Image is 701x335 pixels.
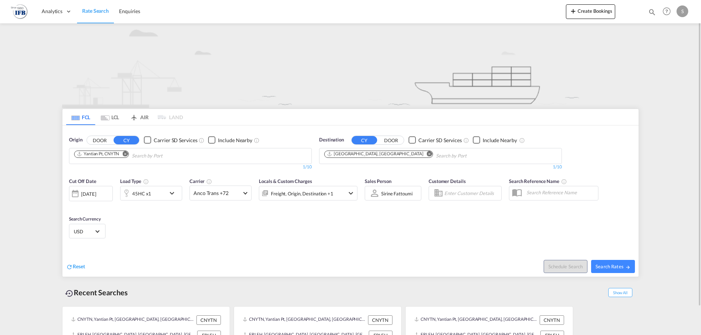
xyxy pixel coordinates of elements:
[143,179,149,184] md-icon: icon-information-outline
[114,136,139,144] button: CY
[69,136,82,144] span: Origin
[365,178,391,184] span: Sales Person
[132,150,201,162] input: Chips input.
[11,3,27,20] img: de31bbe0256b11eebba44b54815f083d.png
[73,148,204,162] md-chips-wrap: Chips container. Use arrow keys to select chips.
[69,186,113,201] div: [DATE]
[323,148,508,162] md-chips-wrap: Chips container. Use arrow keys to select chips.
[130,113,138,118] md-icon: icon-airplane
[119,8,140,14] span: Enquiries
[566,4,615,19] button: icon-plus 400-fgCreate Bookings
[66,264,73,270] md-icon: icon-refresh
[422,151,433,158] button: Remove
[69,164,312,170] div: 1/10
[352,136,377,144] button: CY
[132,188,151,199] div: 45HC x1
[74,228,94,235] span: USD
[66,263,85,271] div: icon-refreshReset
[608,288,632,297] span: Show All
[69,178,96,184] span: Cut Off Date
[71,315,195,325] div: CNYTN, Yantian Pt, China, Greater China & Far East Asia, Asia Pacific
[444,188,499,199] input: Enter Customer Details
[473,136,517,144] md-checkbox: Checkbox No Ink
[218,137,252,144] div: Include Nearby
[120,178,149,184] span: Load Type
[414,315,538,325] div: CNYTN, Yantian Pt, China, Greater China & Far East Asia, Asia Pacific
[660,5,673,17] span: Help
[81,191,96,197] div: [DATE]
[346,189,355,198] md-icon: icon-chevron-down
[199,137,204,143] md-icon: Unchecked: Search for CY (Container Yard) services for all selected carriers.Checked : Search for...
[509,178,567,184] span: Search Reference Name
[381,191,413,196] div: Sirine Fattoumi
[254,137,260,143] md-icon: Unchecked: Ignores neighbouring ports when fetching rates.Checked : Includes neighbouring ports w...
[378,136,404,144] button: DOOR
[62,284,131,301] div: Recent Searches
[196,315,221,325] div: CNYTN
[544,260,587,273] button: Note: By default Schedule search will only considerorigin ports, destination ports and cut off da...
[168,189,180,198] md-icon: icon-chevron-down
[66,109,183,125] md-pagination-wrapper: Use the left and right arrow keys to navigate between tabs
[73,226,101,237] md-select: Select Currency: $ USDUnited States Dollar
[436,150,505,162] input: Chips input.
[154,137,197,144] div: Carrier SD Services
[69,216,101,222] span: Search Currency
[368,315,392,325] div: CNYTN
[62,23,639,108] img: new-FCL.png
[259,178,312,184] span: Locals & Custom Charges
[625,265,631,270] md-icon: icon-arrow-right
[206,179,212,184] md-icon: The selected Trucker/Carrierwill be displayed in the rate results If the rates are from another f...
[66,109,95,125] md-tab-item: FCL
[243,315,366,325] div: CNYTN, Yantian Pt, China, Greater China & Far East Asia, Asia Pacific
[62,125,639,277] div: OriginDOOR CY Checkbox No InkUnchecked: Search for CY (Container Yard) services for all selected ...
[319,136,344,144] span: Destination
[519,137,525,143] md-icon: Unchecked: Ignores neighbouring ports when fetching rates.Checked : Includes neighbouring ports w...
[271,188,333,199] div: Freight Origin Destination Factory Stuffing
[483,137,517,144] div: Include Nearby
[660,5,677,18] div: Help
[429,178,466,184] span: Customer Details
[648,8,656,19] div: icon-magnify
[65,289,74,298] md-icon: icon-backup-restore
[259,186,357,200] div: Freight Origin Destination Factory Stuffingicon-chevron-down
[380,188,413,199] md-select: Sales Person: Sirine Fattoumi
[677,5,688,17] div: S
[327,151,423,157] div: Le Havre, FRLEH
[319,164,562,170] div: 1/10
[87,136,112,144] button: DOOR
[523,187,598,198] input: Search Reference Name
[42,8,62,15] span: Analytics
[327,151,425,157] div: Press delete to remove this chip.
[77,151,119,157] div: Yantian Pt, CNYTN
[77,151,120,157] div: Press delete to remove this chip.
[463,137,469,143] md-icon: Unchecked: Search for CY (Container Yard) services for all selected carriers.Checked : Search for...
[561,179,567,184] md-icon: Your search will be saved by the below given name
[591,260,635,273] button: Search Ratesicon-arrow-right
[595,264,631,269] span: Search Rates
[118,151,129,158] button: Remove
[418,137,462,144] div: Carrier SD Services
[73,263,85,269] span: Reset
[648,8,656,16] md-icon: icon-magnify
[409,136,462,144] md-checkbox: Checkbox No Ink
[82,8,109,14] span: Rate Search
[569,7,578,15] md-icon: icon-plus 400-fg
[540,315,564,325] div: CNYTN
[95,109,125,125] md-tab-item: LCL
[125,109,154,125] md-tab-item: AIR
[144,136,197,144] md-checkbox: Checkbox No Ink
[194,190,241,197] span: Anco Trans +72
[189,178,212,184] span: Carrier
[208,136,252,144] md-checkbox: Checkbox No Ink
[69,200,74,210] md-datepicker: Select
[120,186,182,200] div: 45HC x1icon-chevron-down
